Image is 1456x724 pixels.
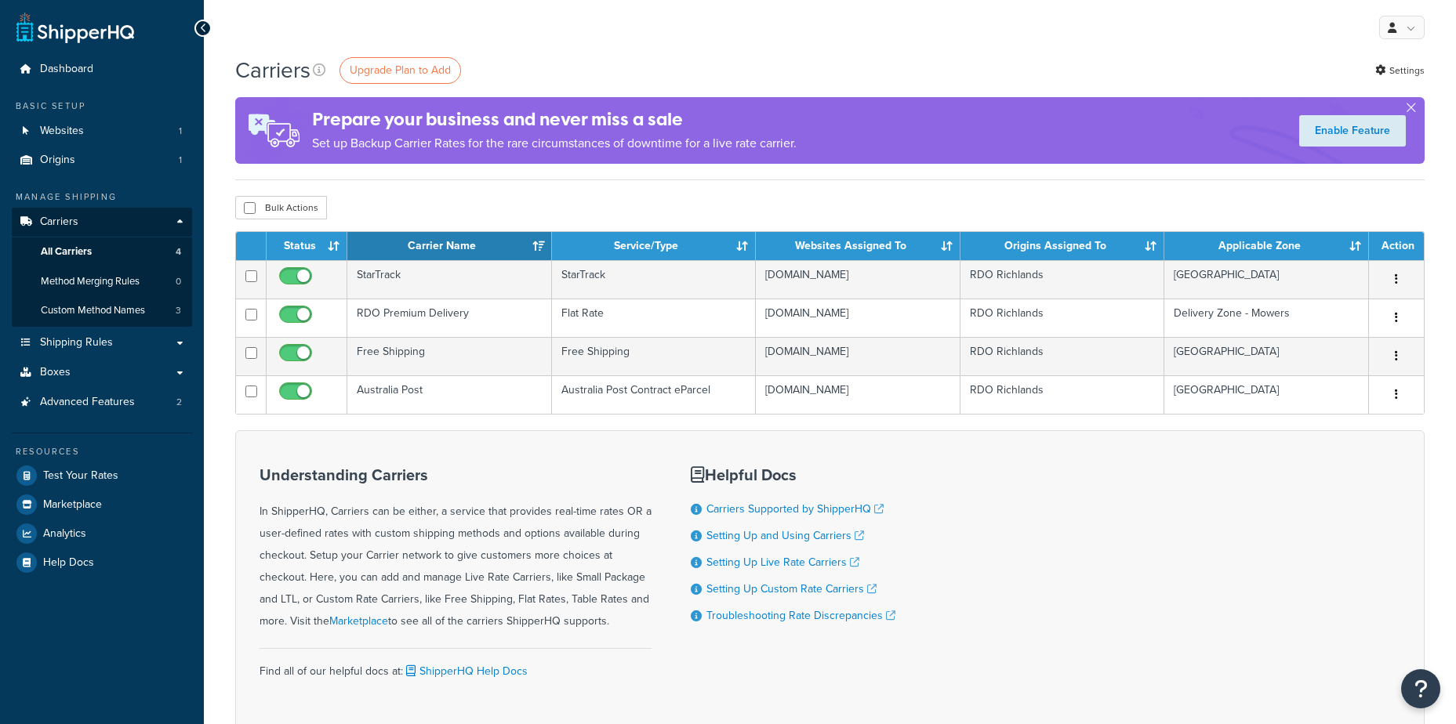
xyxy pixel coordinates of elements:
li: Advanced Features [12,388,192,417]
a: Test Your Rates [12,462,192,490]
a: Troubleshooting Rate Discrepancies [706,607,895,624]
td: Free Shipping [552,337,757,375]
span: Upgrade Plan to Add [350,62,451,78]
a: Dashboard [12,55,192,84]
span: Help Docs [43,556,94,570]
td: StarTrack [552,260,757,299]
span: Test Your Rates [43,469,118,483]
a: Origins 1 [12,146,192,175]
td: [GEOGRAPHIC_DATA] [1164,260,1369,299]
span: 3 [176,304,181,317]
li: Method Merging Rules [12,267,192,296]
th: Applicable Zone: activate to sort column ascending [1164,232,1369,260]
span: Boxes [40,366,71,379]
td: Delivery Zone - Mowers [1164,299,1369,337]
a: All Carriers 4 [12,237,192,266]
th: Origins Assigned To: activate to sort column ascending [960,232,1165,260]
a: Setting Up Custom Rate Carriers [706,581,877,597]
td: [DOMAIN_NAME] [756,337,960,375]
a: Enable Feature [1299,115,1406,147]
li: Carriers [12,208,192,327]
td: [DOMAIN_NAME] [756,260,960,299]
h4: Prepare your business and never miss a sale [312,107,797,132]
span: 2 [176,396,182,409]
span: Custom Method Names [41,304,145,317]
h3: Understanding Carriers [260,466,652,483]
span: 1 [179,154,182,167]
td: Australia Post [347,375,552,414]
a: Boxes [12,358,192,387]
td: RDO Richlands [960,260,1165,299]
div: Resources [12,445,192,458]
span: Origins [40,154,75,167]
a: Settings [1375,60,1425,81]
li: Custom Method Names [12,296,192,325]
a: Shipping Rules [12,328,192,357]
td: Free Shipping [347,337,552,375]
div: Basic Setup [12,100,192,113]
button: Bulk Actions [235,196,327,219]
a: Help Docs [12,548,192,577]
div: Manage Shipping [12,190,192,204]
th: Carrier Name: activate to sort column ascending [347,232,552,260]
a: Custom Method Names 3 [12,296,192,325]
td: RDO Premium Delivery [347,299,552,337]
a: Carriers Supported by ShipperHQ [706,501,884,517]
a: Analytics [12,519,192,548]
td: [GEOGRAPHIC_DATA] [1164,375,1369,414]
span: Dashboard [40,63,93,76]
td: [DOMAIN_NAME] [756,299,960,337]
th: Action [1369,232,1424,260]
p: Set up Backup Carrier Rates for the rare circumstances of downtime for a live rate carrier. [312,132,797,154]
span: 1 [179,125,182,138]
a: Marketplace [12,491,192,519]
li: Websites [12,117,192,146]
span: Shipping Rules [40,336,113,349]
h1: Carriers [235,55,310,85]
a: Carriers [12,208,192,237]
td: RDO Richlands [960,337,1165,375]
span: Advanced Features [40,396,135,409]
th: Websites Assigned To: activate to sort column ascending [756,232,960,260]
a: ShipperHQ Help Docs [403,663,528,679]
span: Websites [40,125,84,138]
img: ad-rules-rateshop-fe6ec290ccb7230408bd80ed9643f0289d75e0ffd9eb532fc0e269fcd187b520.png [235,97,312,164]
li: All Carriers [12,237,192,266]
td: Australia Post Contract eParcel [552,375,757,414]
span: Analytics [43,527,86,541]
a: Upgrade Plan to Add [339,57,461,84]
div: Find all of our helpful docs at: [260,648,652,682]
a: Websites 1 [12,117,192,146]
div: In ShipperHQ, Carriers can be either, a service that provides real-time rates OR a user-defined r... [260,466,652,632]
span: Marketplace [43,498,102,512]
span: Method Merging Rules [41,275,140,288]
td: RDO Richlands [960,299,1165,337]
th: Service/Type: activate to sort column ascending [552,232,757,260]
h3: Helpful Docs [691,466,895,483]
th: Status: activate to sort column ascending [267,232,347,260]
td: Flat Rate [552,299,757,337]
span: 4 [176,245,181,259]
a: Method Merging Rules 0 [12,267,192,296]
li: Origins [12,146,192,175]
a: Advanced Features 2 [12,388,192,417]
a: Marketplace [329,613,388,629]
span: 0 [176,275,181,288]
a: Setting Up and Using Carriers [706,527,864,544]
td: StarTrack [347,260,552,299]
span: All Carriers [41,245,92,259]
button: Open Resource Center [1401,669,1440,708]
td: [GEOGRAPHIC_DATA] [1164,337,1369,375]
td: RDO Richlands [960,375,1165,414]
span: Carriers [40,215,78,229]
a: ShipperHQ Home [16,12,134,43]
a: Setting Up Live Rate Carriers [706,554,859,570]
td: [DOMAIN_NAME] [756,375,960,414]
